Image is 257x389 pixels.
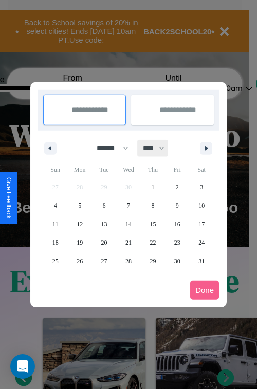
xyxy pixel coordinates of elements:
[67,252,91,270] button: 26
[150,233,156,252] span: 22
[67,215,91,233] button: 12
[103,196,106,215] span: 6
[43,252,67,270] button: 25
[141,233,165,252] button: 22
[101,215,107,233] span: 13
[190,233,214,252] button: 24
[54,196,57,215] span: 4
[165,233,189,252] button: 23
[125,215,132,233] span: 14
[52,215,59,233] span: 11
[176,178,179,196] span: 2
[141,161,165,178] span: Thu
[141,215,165,233] button: 15
[92,252,116,270] button: 27
[190,215,214,233] button: 17
[101,233,107,252] span: 20
[92,215,116,233] button: 13
[190,178,214,196] button: 3
[176,196,179,215] span: 9
[150,252,156,270] span: 29
[67,233,91,252] button: 19
[165,161,189,178] span: Fri
[190,252,214,270] button: 31
[141,252,165,270] button: 29
[92,233,116,252] button: 20
[77,233,83,252] span: 19
[43,161,67,178] span: Sun
[165,252,189,270] button: 30
[125,252,132,270] span: 28
[198,233,205,252] span: 24
[116,233,140,252] button: 21
[116,215,140,233] button: 14
[190,161,214,178] span: Sat
[165,215,189,233] button: 16
[198,252,205,270] span: 31
[200,178,203,196] span: 3
[78,196,81,215] span: 5
[92,196,116,215] button: 6
[5,177,12,219] div: Give Feedback
[165,196,189,215] button: 9
[52,233,59,252] span: 18
[116,161,140,178] span: Wed
[116,196,140,215] button: 7
[141,196,165,215] button: 8
[190,196,214,215] button: 10
[43,215,67,233] button: 11
[174,233,180,252] span: 23
[67,196,91,215] button: 5
[174,252,180,270] span: 30
[92,161,116,178] span: Tue
[43,233,67,252] button: 18
[77,215,83,233] span: 12
[101,252,107,270] span: 27
[77,252,83,270] span: 26
[125,233,132,252] span: 21
[165,178,189,196] button: 2
[52,252,59,270] span: 25
[67,161,91,178] span: Mon
[174,215,180,233] span: 16
[116,252,140,270] button: 28
[127,196,130,215] span: 7
[150,215,156,233] span: 15
[190,281,219,300] button: Done
[43,196,67,215] button: 4
[198,215,205,233] span: 17
[198,196,205,215] span: 10
[151,196,154,215] span: 8
[10,354,35,379] div: Open Intercom Messenger
[141,178,165,196] button: 1
[151,178,154,196] span: 1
